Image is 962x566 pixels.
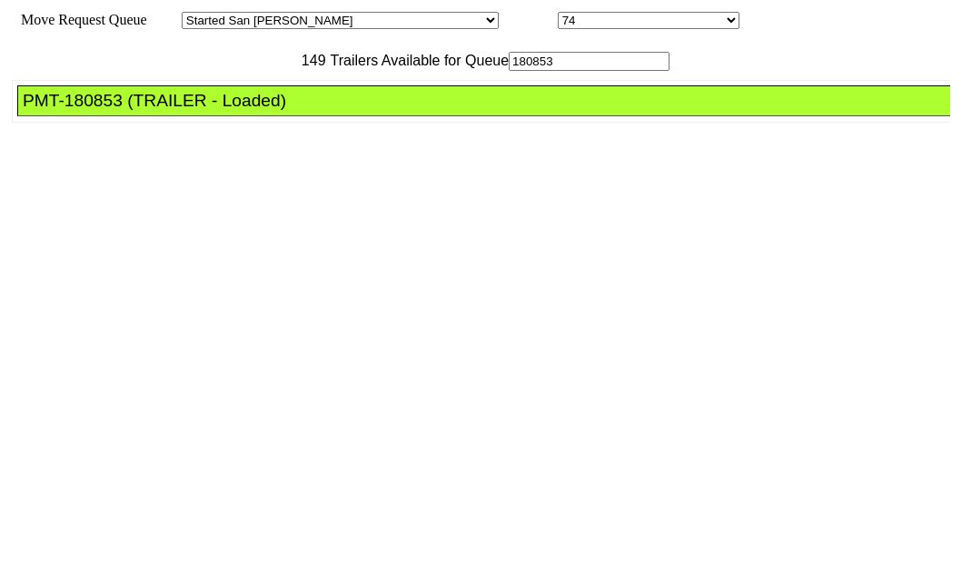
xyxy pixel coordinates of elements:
input: Filter Available Trailers [509,52,669,71]
span: Area [150,12,178,27]
span: Move Request Queue [12,12,147,27]
span: Trailers Available for Queue [326,53,510,68]
span: 149 [293,53,326,68]
div: PMT-180853 (TRAILER - Loaded) [23,91,961,111]
span: Location [502,12,554,27]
